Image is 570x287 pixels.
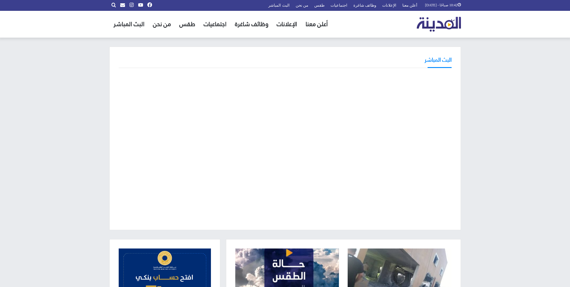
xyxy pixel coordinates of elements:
a: اجتماعيات [200,11,231,38]
a: البث المباشر [109,11,149,38]
a: الإعلانات [273,11,301,38]
a: من نحن [149,11,175,38]
a: وظائف شاغرة [231,11,273,38]
img: تلفزيون المدينة [417,17,461,32]
a: طقس [175,11,200,38]
h3: البث المباشر [425,56,452,63]
a: أعلن معنا [301,11,332,38]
